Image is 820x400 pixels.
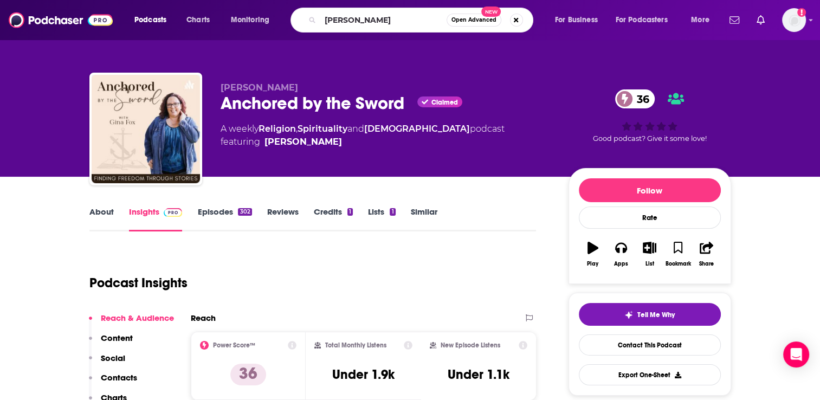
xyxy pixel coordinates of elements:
img: Anchored by the Sword [92,75,200,183]
a: Episodes302 [197,207,251,231]
a: 36 [615,89,655,108]
div: 302 [238,208,251,216]
div: Bookmark [665,261,690,267]
span: Tell Me Why [637,311,675,319]
button: Bookmark [664,235,692,274]
span: For Podcasters [616,12,668,28]
p: Content [101,333,133,343]
div: Search podcasts, credits, & more... [301,8,544,33]
a: Show notifications dropdown [752,11,769,29]
button: open menu [223,11,283,29]
h2: Power Score™ [213,341,255,349]
button: Reach & Audience [89,313,174,333]
a: Gina Fox [264,136,342,149]
div: Rate [579,207,721,229]
a: Similar [411,207,437,231]
img: User Profile [782,8,806,32]
a: Contact This Podcast [579,334,721,356]
span: New [481,7,501,17]
button: List [635,235,663,274]
h3: Under 1.1k [448,366,509,383]
h2: Reach [191,313,216,323]
div: Share [699,261,714,267]
span: More [691,12,709,28]
span: Logged in as BenLaurro [782,8,806,32]
p: 36 [230,364,266,385]
button: Export One-Sheet [579,364,721,385]
button: Social [89,353,125,373]
div: A weekly podcast [221,122,505,149]
span: Claimed [431,100,458,105]
button: Share [692,235,720,274]
button: open menu [683,11,723,29]
img: Podchaser - Follow, Share and Rate Podcasts [9,10,113,30]
div: Open Intercom Messenger [783,341,809,367]
button: Play [579,235,607,274]
button: open menu [609,11,683,29]
button: tell me why sparkleTell Me Why [579,303,721,326]
a: Lists1 [368,207,395,231]
img: tell me why sparkle [624,311,633,319]
h3: Under 1.9k [332,366,395,383]
span: Open Advanced [451,17,496,23]
h2: New Episode Listens [441,341,500,349]
div: List [645,261,654,267]
div: Play [587,261,598,267]
span: Charts [186,12,210,28]
h1: Podcast Insights [89,275,188,291]
span: Monitoring [231,12,269,28]
button: Show profile menu [782,8,806,32]
a: Credits1 [314,207,353,231]
div: 1 [390,208,395,216]
h2: Total Monthly Listens [325,341,386,349]
button: Contacts [89,372,137,392]
div: 36Good podcast? Give it some love! [569,82,731,150]
p: Social [101,353,125,363]
div: 1 [347,208,353,216]
a: [DEMOGRAPHIC_DATA] [364,124,470,134]
span: , [296,124,298,134]
p: Contacts [101,372,137,383]
button: open menu [547,11,611,29]
span: 36 [626,89,655,108]
button: Follow [579,178,721,202]
a: Reviews [267,207,299,231]
span: Podcasts [134,12,166,28]
a: Charts [179,11,216,29]
span: [PERSON_NAME] [221,82,298,93]
button: open menu [127,11,180,29]
span: and [347,124,364,134]
div: Apps [614,261,628,267]
span: For Business [555,12,598,28]
a: Religion [259,124,296,134]
a: Show notifications dropdown [725,11,744,29]
a: InsightsPodchaser Pro [129,207,183,231]
input: Search podcasts, credits, & more... [320,11,447,29]
button: Open AdvancedNew [447,14,501,27]
img: Podchaser Pro [164,208,183,217]
button: Apps [607,235,635,274]
button: Content [89,333,133,353]
span: Good podcast? Give it some love! [593,134,707,143]
a: About [89,207,114,231]
p: Reach & Audience [101,313,174,323]
svg: Add a profile image [797,8,806,17]
span: featuring [221,136,505,149]
a: Spirituality [298,124,347,134]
